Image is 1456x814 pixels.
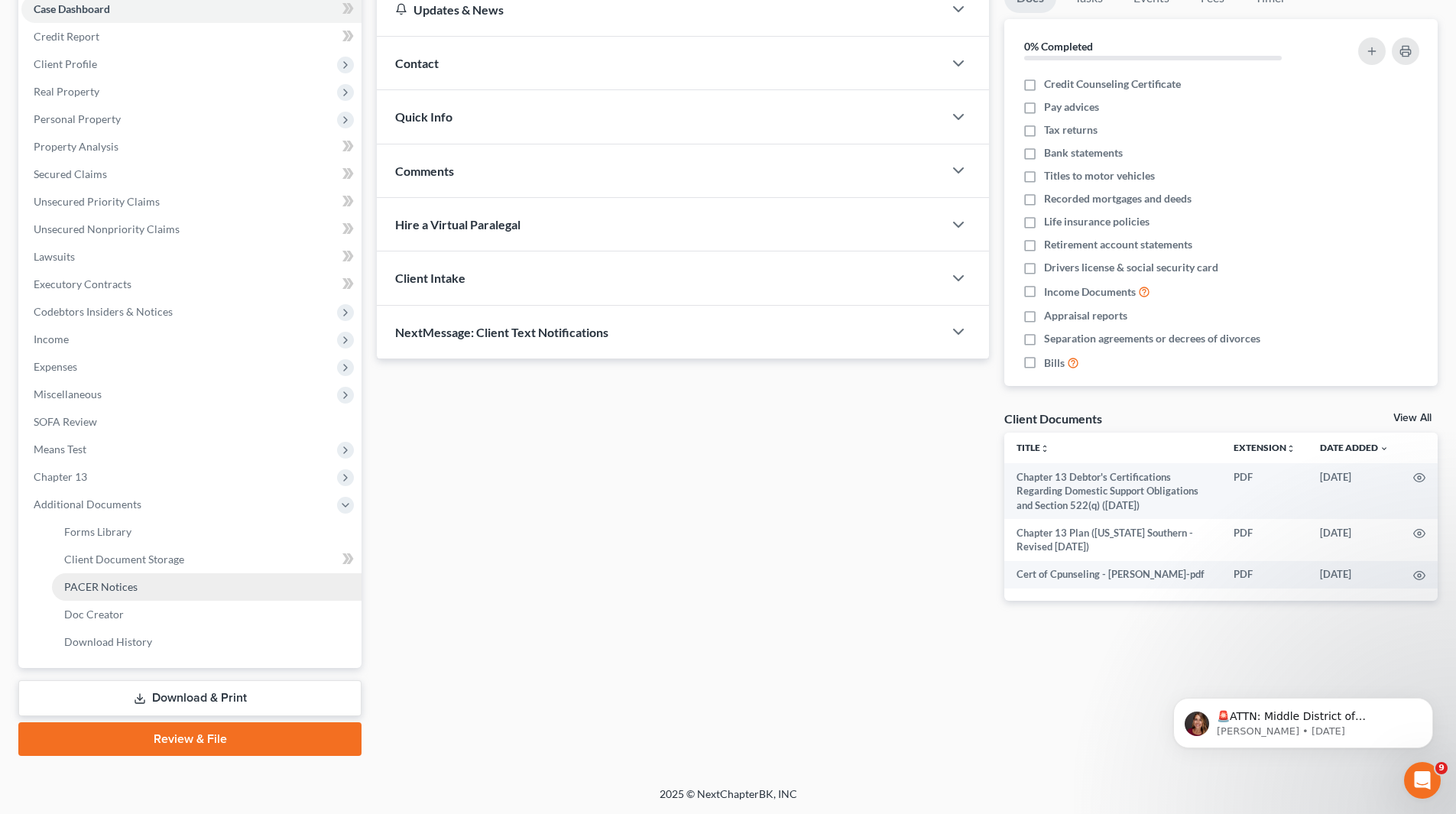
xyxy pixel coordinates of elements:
[1004,519,1221,561] td: Chapter 13 Plan ([US_STATE] Southern - Revised [DATE])
[1150,666,1456,773] iframe: Intercom notifications message
[1017,442,1049,453] a: Titleunfold_more
[34,332,69,345] span: Income
[34,470,87,483] span: Chapter 13
[34,388,102,401] span: Miscellaneous
[21,243,362,271] a: Lawsuits
[1044,122,1098,138] span: Tax returns
[21,161,362,188] a: Secured Claims
[395,56,439,70] span: Contact
[1044,355,1065,371] span: Bills
[1004,410,1102,426] div: Client Documents
[1380,444,1389,453] i: expand_more
[64,525,131,538] span: Forms Library
[395,2,925,18] div: Updates & News
[1044,76,1181,92] span: Credit Counseling Certificate
[21,23,362,50] a: Credit Report
[34,57,97,70] span: Client Profile
[34,167,107,180] span: Secured Claims
[34,305,173,318] span: Codebtors Insiders & Notices
[34,112,121,125] span: Personal Property
[1221,561,1308,589] td: PDF
[21,216,362,243] a: Unsecured Nonpriority Claims
[1044,191,1192,206] span: Recorded mortgages and deeds
[52,628,362,656] a: Download History
[1044,214,1150,229] span: Life insurance policies
[395,271,465,285] span: Client Intake
[34,2,110,15] span: Case Dashboard
[34,250,75,263] span: Lawsuits
[1004,561,1221,589] td: Cert of Cpunseling - [PERSON_NAME]-pdf
[1234,442,1295,453] a: Extensionunfold_more
[1040,444,1049,453] i: unfold_more
[52,601,362,628] a: Doc Creator
[1308,463,1401,519] td: [DATE]
[1221,519,1308,561] td: PDF
[1044,145,1123,161] span: Bank statements
[64,553,184,566] span: Client Document Storage
[395,164,454,178] span: Comments
[293,786,1164,814] div: 2025 © NextChapterBK, INC
[1044,237,1192,252] span: Retirement account statements
[1308,561,1401,589] td: [DATE]
[21,133,362,161] a: Property Analysis
[34,415,97,428] span: SOFA Review
[52,573,362,601] a: PACER Notices
[1024,40,1093,53] strong: 0% Completed
[1044,99,1099,115] span: Pay advices
[395,217,520,232] span: Hire a Virtual Paralegal
[34,30,99,43] span: Credit Report
[1004,463,1221,519] td: Chapter 13 Debtor's Certifications Regarding Domestic Support Obligations and Section 522(q) ([DA...
[1393,413,1432,423] a: View All
[18,722,362,756] a: Review & File
[64,635,152,648] span: Download History
[1435,762,1448,774] span: 9
[34,195,160,208] span: Unsecured Priority Claims
[34,443,86,456] span: Means Test
[34,222,180,235] span: Unsecured Nonpriority Claims
[34,277,131,290] span: Executory Contracts
[1044,284,1136,300] span: Income Documents
[18,680,362,716] a: Download & Print
[1404,762,1441,799] iframe: Intercom live chat
[21,408,362,436] a: SOFA Review
[1044,260,1218,275] span: Drivers license & social security card
[64,608,124,621] span: Doc Creator
[34,360,77,373] span: Expenses
[52,546,362,573] a: Client Document Storage
[395,325,608,339] span: NextMessage: Client Text Notifications
[21,271,362,298] a: Executory Contracts
[1308,519,1401,561] td: [DATE]
[21,188,362,216] a: Unsecured Priority Claims
[1044,168,1155,183] span: Titles to motor vehicles
[34,85,99,98] span: Real Property
[1320,442,1389,453] a: Date Added expand_more
[52,518,362,546] a: Forms Library
[34,140,118,153] span: Property Analysis
[1286,444,1295,453] i: unfold_more
[1044,331,1260,346] span: Separation agreements or decrees of divorces
[64,580,138,593] span: PACER Notices
[1044,308,1127,323] span: Appraisal reports
[34,498,141,511] span: Additional Documents
[1221,463,1308,519] td: PDF
[395,109,452,124] span: Quick Info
